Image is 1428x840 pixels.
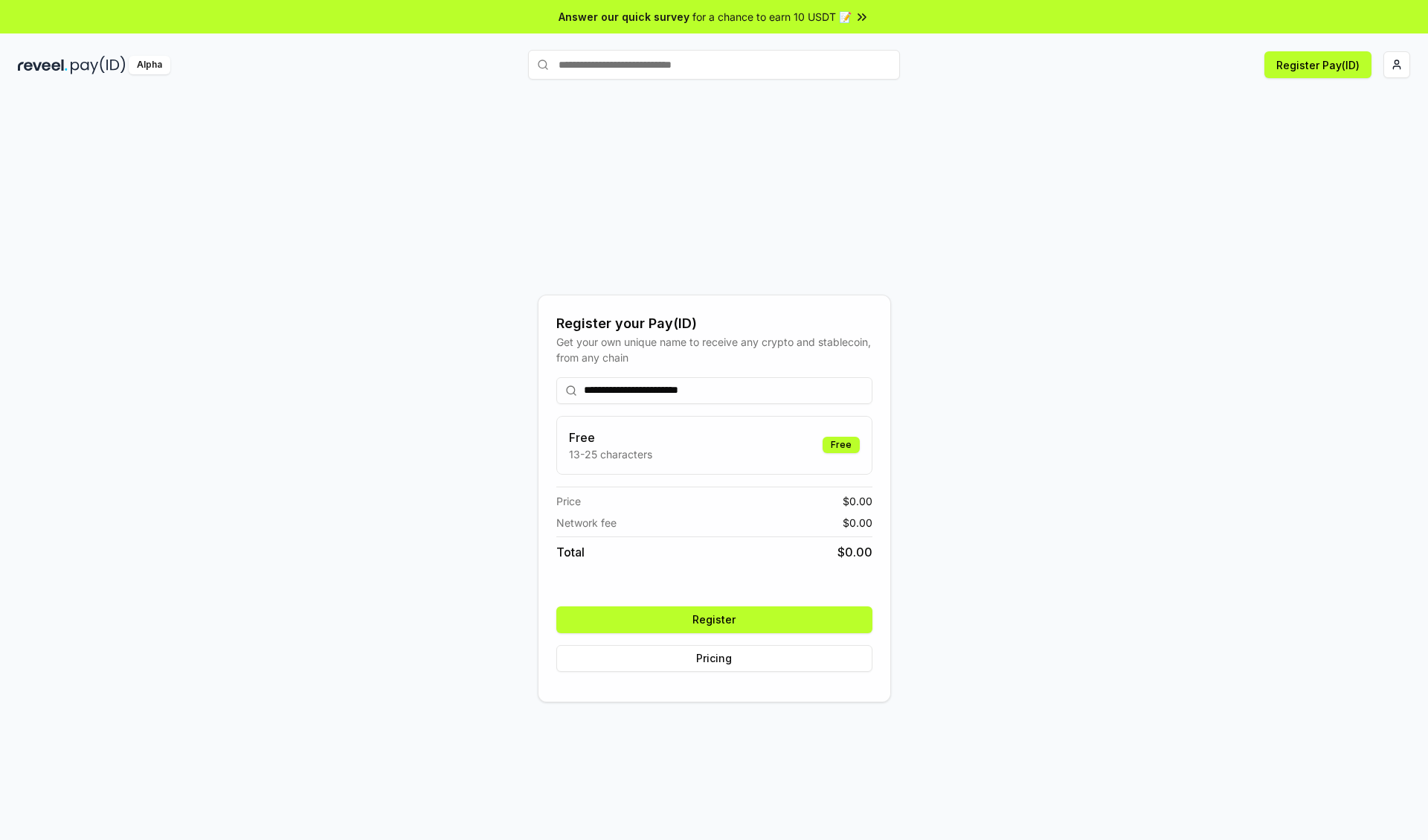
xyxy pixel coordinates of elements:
[1264,51,1371,78] button: Register Pay(ID)
[837,543,872,561] span: $ 0.00
[556,334,872,365] div: Get your own unique name to receive any crypto and stablecoin, from any chain
[843,493,872,509] span: $ 0.00
[556,515,617,530] span: Network fee
[556,313,872,334] div: Register your Pay(ID)
[556,606,872,633] button: Register
[559,9,689,25] span: Answer our quick survey
[556,543,585,561] span: Total
[129,56,170,74] div: Alpha
[843,515,872,530] span: $ 0.00
[71,56,126,74] img: pay_id
[823,437,860,453] div: Free
[556,645,872,672] button: Pricing
[556,493,581,509] span: Price
[18,56,68,74] img: reveel_dark
[569,429,652,446] h3: Free
[569,446,652,462] p: 13-25 characters
[692,9,852,25] span: for a chance to earn 10 USDT 📝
